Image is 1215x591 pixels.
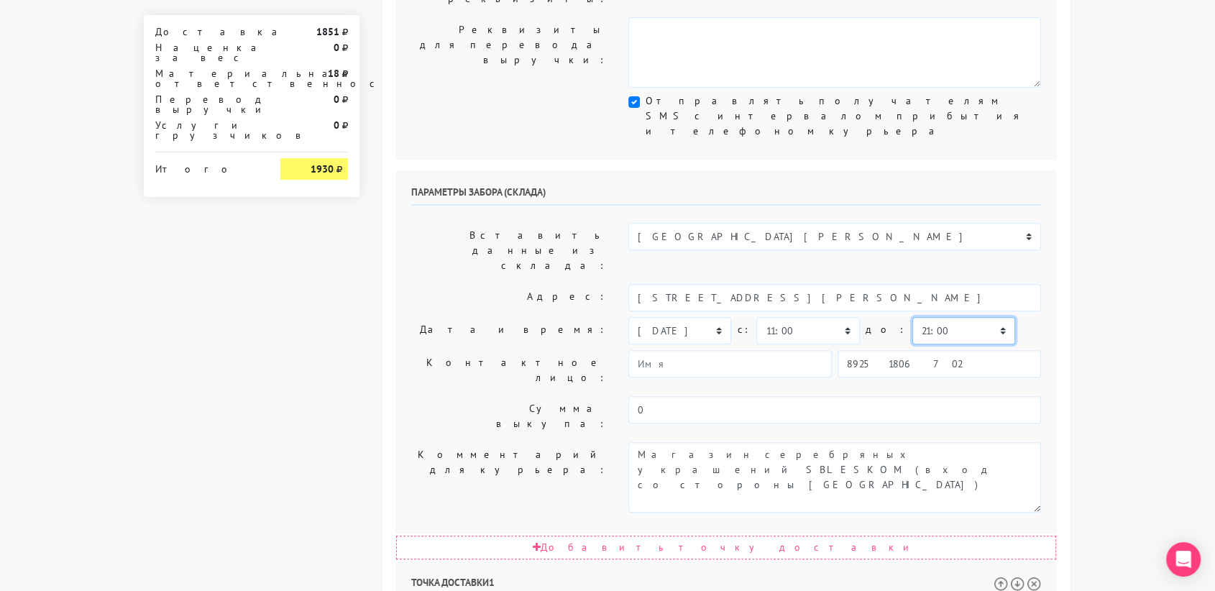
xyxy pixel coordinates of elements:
[145,120,270,140] div: Услуги грузчиков
[838,350,1041,377] input: Телефон
[400,350,618,390] label: Контактное лицо:
[145,94,270,114] div: Перевод выручки
[411,186,1041,206] h6: Параметры забора (склада)
[400,223,618,278] label: Вставить данные из склада:
[400,396,618,436] label: Сумма выкупа:
[145,68,270,88] div: Материальная ответственность
[311,162,334,175] strong: 1930
[334,93,339,106] strong: 0
[145,42,270,63] div: Наценка за вес
[145,27,270,37] div: Доставка
[628,350,832,377] input: Имя
[400,284,618,311] label: Адрес:
[646,93,1041,139] label: Отправлять получателям SMS с интервалом прибытия и телефоном курьера
[334,41,339,54] strong: 0
[400,442,618,513] label: Комментарий для курьера:
[866,317,907,342] label: до:
[737,317,751,342] label: c:
[400,317,618,344] label: Дата и время:
[155,158,259,174] div: Итого
[1166,542,1201,577] div: Open Intercom Messenger
[328,67,339,80] strong: 18
[334,119,339,132] strong: 0
[489,576,495,589] span: 1
[316,25,339,38] strong: 1851
[400,17,618,88] label: Реквизиты для перевода выручки:
[396,536,1056,559] div: Добавить точку доставки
